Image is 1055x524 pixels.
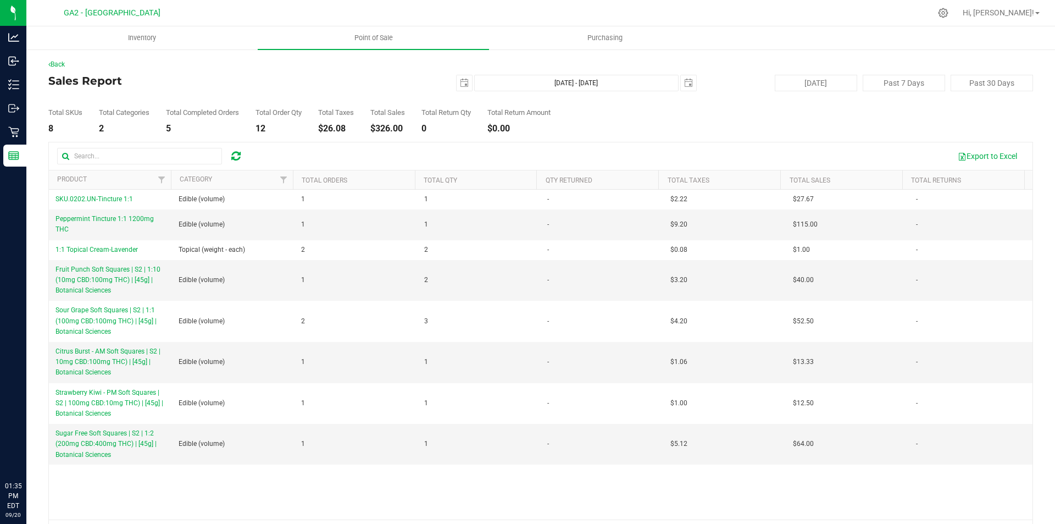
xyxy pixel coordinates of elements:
[318,124,354,133] div: $26.08
[546,176,592,184] a: Qty Returned
[916,398,918,409] span: -
[547,219,549,230] span: -
[911,176,961,184] a: Total Returns
[8,103,19,114] inline-svg: Outbound
[670,194,687,205] span: $2.22
[179,316,225,327] span: Edible (volume)
[301,316,305,327] span: 2
[421,124,471,133] div: 0
[670,275,687,285] span: $3.20
[166,124,239,133] div: 5
[180,175,212,183] a: Category
[301,245,305,255] span: 2
[99,124,149,133] div: 2
[5,511,21,519] p: 09/20
[370,109,405,116] div: Total Sales
[48,75,376,87] h4: Sales Report
[302,176,347,184] a: Total Orders
[424,357,428,367] span: 1
[793,275,814,285] span: $40.00
[547,357,549,367] span: -
[8,32,19,43] inline-svg: Analytics
[26,26,258,49] a: Inventory
[424,219,428,230] span: 1
[916,439,918,449] span: -
[275,170,293,189] a: Filter
[793,439,814,449] span: $64.00
[916,316,918,327] span: -
[421,109,471,116] div: Total Return Qty
[57,148,222,164] input: Search...
[793,245,810,255] span: $1.00
[179,357,225,367] span: Edible (volume)
[8,150,19,161] inline-svg: Reports
[8,79,19,90] inline-svg: Inventory
[424,439,428,449] span: 1
[256,109,302,116] div: Total Order Qty
[48,124,82,133] div: 8
[547,398,549,409] span: -
[301,219,305,230] span: 1
[57,175,87,183] a: Product
[547,439,549,449] span: -
[8,126,19,137] inline-svg: Retail
[99,109,149,116] div: Total Categories
[48,109,82,116] div: Total SKUs
[64,8,160,18] span: GA2 - [GEOGRAPHIC_DATA]
[48,60,65,68] a: Back
[179,245,245,255] span: Topical (weight - each)
[936,8,950,18] div: Manage settings
[916,275,918,285] span: -
[547,275,549,285] span: -
[457,75,472,91] span: select
[301,357,305,367] span: 1
[301,275,305,285] span: 1
[793,398,814,409] span: $12.50
[11,436,44,469] iframe: Resource center
[487,109,551,116] div: Total Return Amount
[179,439,225,449] span: Edible (volume)
[951,75,1033,91] button: Past 30 Days
[547,316,549,327] span: -
[793,357,814,367] span: $13.33
[916,194,918,205] span: -
[487,124,551,133] div: $0.00
[670,245,687,255] span: $0.08
[681,75,696,91] span: select
[55,429,157,458] span: Sugar Free Soft Squares | S2 | 1:2 (200mg CBD:400mg THC) | [45g] | Botanical Sciences
[55,266,160,294] span: Fruit Punch Soft Squares | S2 | 1:10 (10mg CBD:100mg THC) | [45g] | Botanical Sciences
[179,275,225,285] span: Edible (volume)
[55,215,154,233] span: Peppermint Tincture 1:1 1200mg THC
[370,124,405,133] div: $326.00
[301,398,305,409] span: 1
[424,275,428,285] span: 2
[153,170,171,189] a: Filter
[670,219,687,230] span: $9.20
[301,439,305,449] span: 1
[793,194,814,205] span: $27.67
[258,26,489,49] a: Point of Sale
[179,398,225,409] span: Edible (volume)
[573,33,637,43] span: Purchasing
[55,389,163,417] span: Strawberry Kiwi - PM Soft Squares | S2 | 100mg CBD:10mg THC) | [45g] | Botanical Sciences
[424,194,428,205] span: 1
[179,194,225,205] span: Edible (volume)
[668,176,709,184] a: Total Taxes
[963,8,1034,17] span: Hi, [PERSON_NAME]!
[55,306,157,335] span: Sour Grape Soft Squares | S2 | 1:1 (100mg CBD:100mg THC) | [45g] | Botanical Sciences
[793,219,818,230] span: $115.00
[424,398,428,409] span: 1
[301,194,305,205] span: 1
[670,439,687,449] span: $5.12
[793,316,814,327] span: $52.50
[547,245,549,255] span: -
[951,147,1024,166] button: Export to Excel
[775,75,857,91] button: [DATE]
[916,245,918,255] span: -
[166,109,239,116] div: Total Completed Orders
[424,245,428,255] span: 2
[790,176,830,184] a: Total Sales
[8,56,19,67] inline-svg: Inbound
[55,246,138,253] span: 1:1 Topical Cream-Lavender
[670,357,687,367] span: $1.06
